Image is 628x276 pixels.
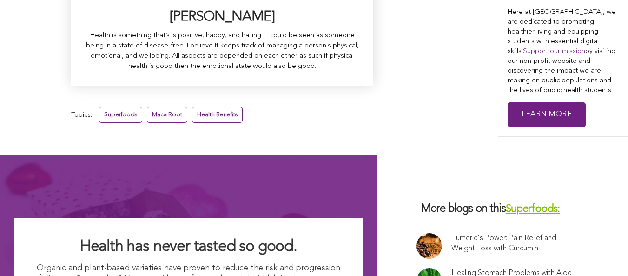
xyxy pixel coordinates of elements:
h2: Health has never tasted so good. [33,236,344,257]
a: Maca Root [147,107,187,123]
p: Health is something that’s is positive, happy, and hailing. It could be seen as someone being in ... [85,31,359,72]
a: Superfoods: [506,204,560,215]
a: Tumeric's Power: Pain Relief and Weight Loss with Curcumin [451,233,581,254]
h3: More blogs on this [416,202,588,216]
a: Learn More [508,102,586,127]
span: Topics: [71,109,92,121]
h3: [PERSON_NAME] [85,8,359,26]
iframe: Chat Widget [582,231,628,276]
a: Health Benefits [192,107,243,123]
a: Superfoods [99,107,142,123]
